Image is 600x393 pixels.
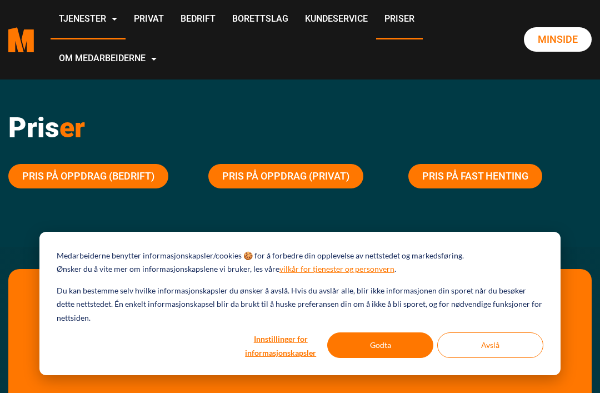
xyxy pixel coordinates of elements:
p: Du kan bestemme selv hvilke informasjonskapsler du ønsker å avslå. Hvis du avslår alle, blir ikke... [57,284,543,325]
p: Ønsker du å vite mer om informasjonskapslene vi bruker, les våre . [57,262,396,276]
button: Innstillinger for informasjonskapsler [238,332,323,358]
button: Avslå [437,332,543,358]
a: Pris på fast henting [408,164,542,188]
div: Cookie banner [39,232,561,375]
a: Medarbeiderne start page [8,19,34,61]
a: Minside [524,27,592,52]
a: Pris på oppdrag (Privat) [208,164,363,188]
p: Medarbeiderne benytter informasjonskapsler/cookies 🍪 for å forbedre din opplevelse av nettstedet ... [57,249,464,263]
h1: Pris [8,111,592,145]
a: Om Medarbeiderne [51,39,165,79]
a: vilkår for tjenester og personvern [279,262,394,276]
button: Godta [327,332,433,358]
span: er [59,112,85,144]
a: Pris på oppdrag (Bedrift) [8,164,168,188]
